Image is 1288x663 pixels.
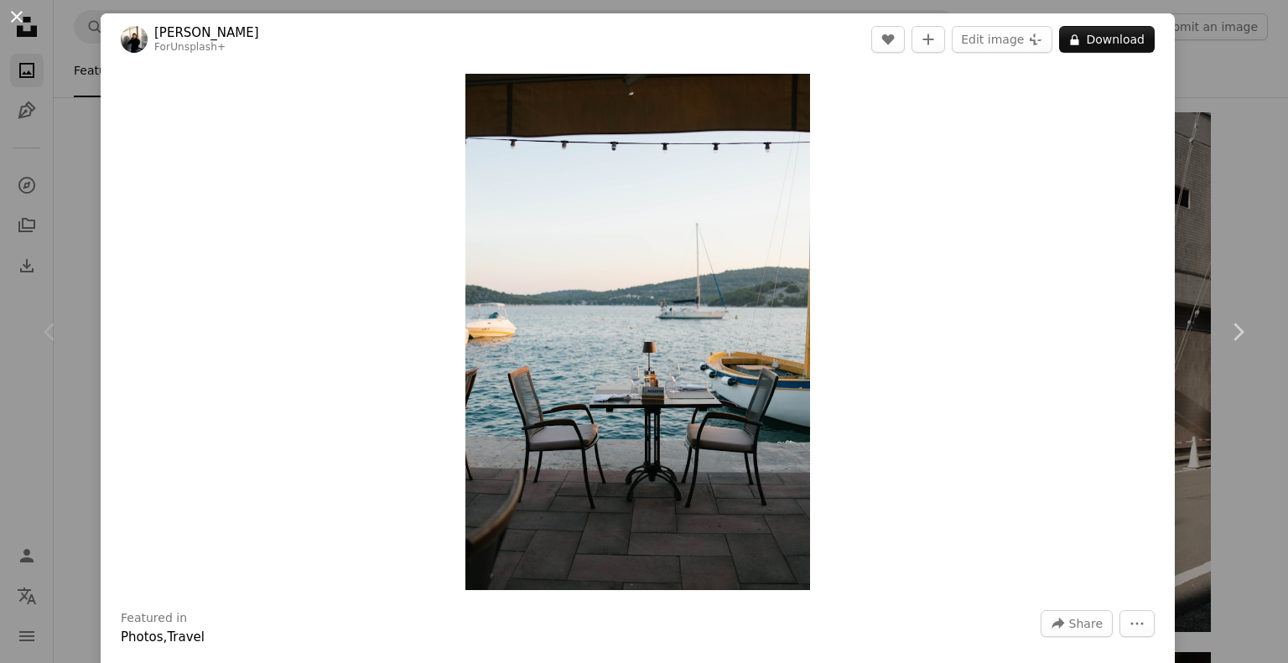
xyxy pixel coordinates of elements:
img: Two chairs at a table by the water [465,74,810,590]
button: Share this image [1041,610,1113,637]
a: Photos [121,629,164,645]
div: For [154,41,259,54]
span: Share [1069,611,1103,636]
button: More Actions [1119,610,1155,637]
a: Travel [167,629,205,645]
a: [PERSON_NAME] [154,24,259,41]
button: Like [871,26,905,53]
h3: Featured in [121,610,187,627]
button: Add to Collection [911,26,945,53]
a: Next [1187,251,1288,412]
span: , [164,629,168,645]
button: Edit image [952,26,1052,53]
button: Download [1059,26,1155,53]
button: Zoom in on this image [465,74,810,590]
img: Go to Giulia Squillace's profile [121,26,148,53]
a: Unsplash+ [170,41,226,53]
